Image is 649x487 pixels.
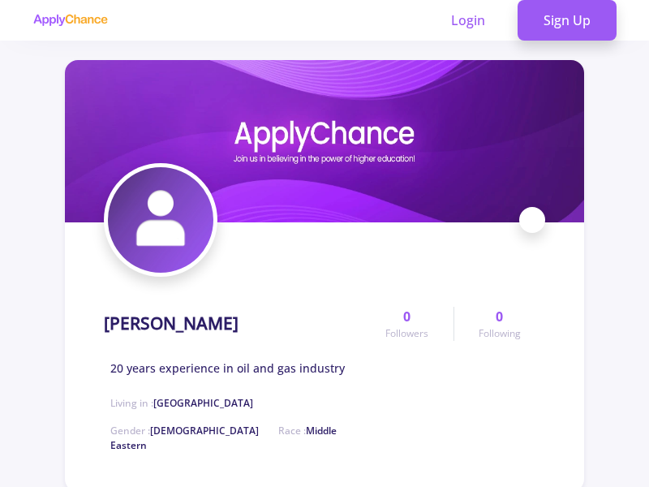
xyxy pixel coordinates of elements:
a: 0Followers [361,307,453,341]
span: Living in : [110,396,253,410]
span: Followers [385,326,428,341]
span: Gender : [110,424,259,437]
img: applychance logo text only [32,14,108,27]
span: [GEOGRAPHIC_DATA] [153,396,253,410]
span: [DEMOGRAPHIC_DATA] [150,424,259,437]
span: Race : [110,424,337,452]
span: 20 years experience in oil and gas industry [110,360,345,377]
span: Middle Eastern [110,424,337,452]
span: 0 [496,307,503,326]
img: Kian Sabetcover image [65,60,584,222]
img: Kian Sabetavatar [108,167,213,273]
h1: [PERSON_NAME] [104,313,239,334]
a: 0Following [453,307,545,341]
span: Following [479,326,521,341]
span: 0 [403,307,410,326]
